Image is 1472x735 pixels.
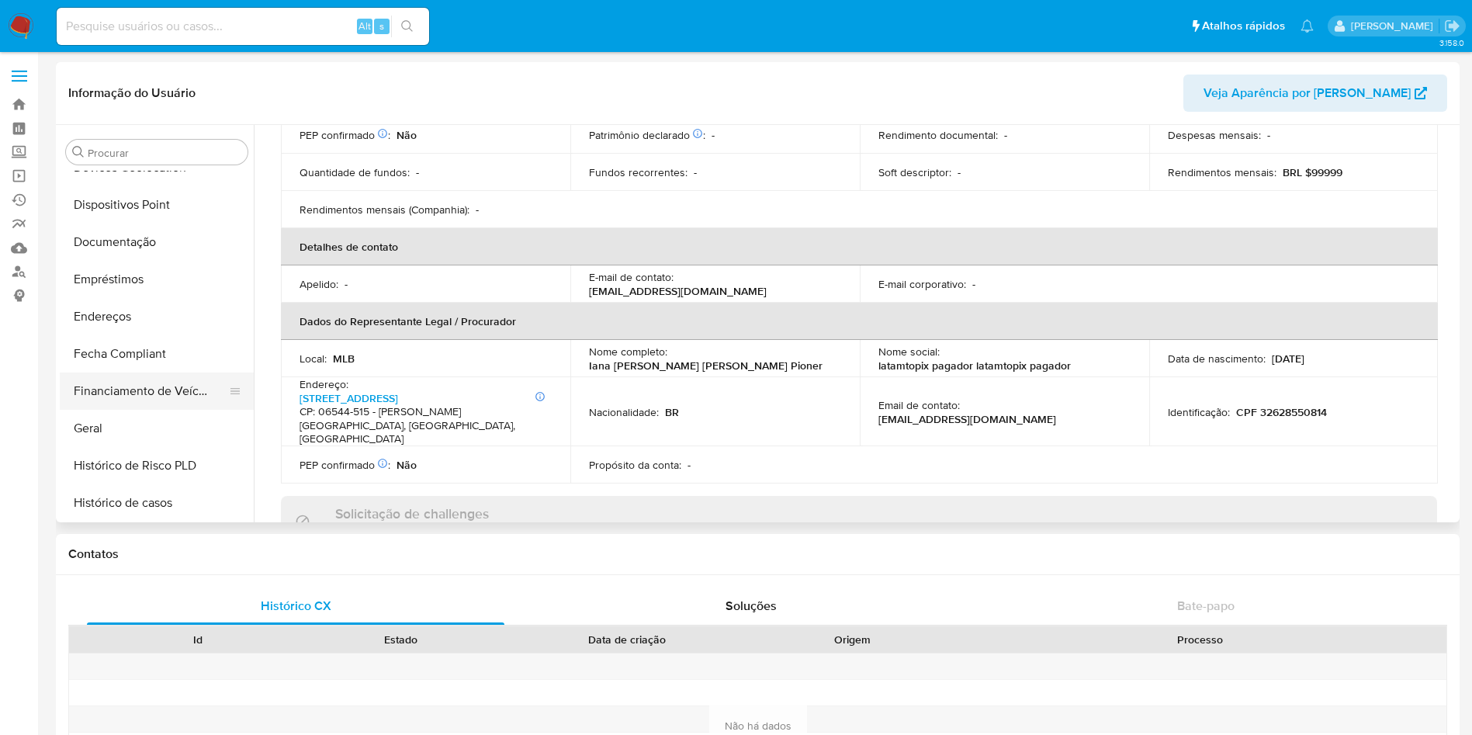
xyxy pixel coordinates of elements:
[300,277,338,291] p: Apelido :
[1168,352,1266,366] p: Data de nascimento :
[1283,165,1342,179] p: BRL $99999
[958,165,961,179] p: -
[397,458,417,472] p: Não
[300,377,348,391] p: Endereço :
[57,16,429,36] input: Pesquise usuários ou casos...
[379,19,384,33] span: s
[1004,128,1007,142] p: -
[333,352,355,366] p: MLB
[1444,18,1460,34] a: Sair
[60,298,254,335] button: Endereços
[261,597,331,615] span: Histórico CX
[1351,19,1439,33] p: magno.ferreira@mercadopago.com.br
[300,405,546,446] h4: CP: 06544-515 - [PERSON_NAME][GEOGRAPHIC_DATA], [GEOGRAPHIC_DATA], [GEOGRAPHIC_DATA]
[514,632,740,647] div: Data de criação
[60,410,254,447] button: Geral
[878,345,940,359] p: Nome social :
[1168,165,1276,179] p: Rendimentos mensais :
[60,335,254,373] button: Fecha Compliant
[391,16,423,37] button: search-icon
[878,359,1071,373] p: latamtopix pagador latamtopix pagador
[310,632,492,647] div: Estado
[972,277,975,291] p: -
[300,165,410,179] p: Quantidade de fundos :
[762,632,944,647] div: Origem
[878,277,966,291] p: E-mail corporativo :
[965,632,1436,647] div: Processo
[60,224,254,261] button: Documentação
[589,165,688,179] p: Fundos recorrentes :
[281,228,1438,265] th: Detalhes de contato
[60,373,241,410] button: Financiamento de Veículos
[589,345,667,359] p: Nome completo :
[281,303,1438,340] th: Dados do Representante Legal / Procurador
[60,186,254,224] button: Dispositivos Point
[1202,18,1285,34] span: Atalhos rápidos
[878,398,960,412] p: Email de contato :
[72,146,85,158] button: Procurar
[60,261,254,298] button: Empréstimos
[589,458,681,472] p: Propósito da conta :
[1168,128,1261,142] p: Despesas mensais :
[397,128,417,142] p: Não
[60,484,254,522] button: Histórico de casos
[281,496,1437,546] div: Solicitação de challengesSem dados
[589,270,674,284] p: E-mail de contato :
[300,458,390,472] p: PEP confirmado :
[1236,405,1327,419] p: CPF 32628550814
[589,359,823,373] p: Iana [PERSON_NAME] [PERSON_NAME] Pioner
[1177,597,1235,615] span: Bate-papo
[878,128,998,142] p: Rendimento documental :
[300,128,390,142] p: PEP confirmado :
[1168,405,1230,419] p: Identificação :
[300,203,469,217] p: Rendimentos mensais (Companhia) :
[589,128,705,142] p: Patrimônio declarado :
[694,165,697,179] p: -
[712,128,715,142] p: -
[878,412,1056,426] p: [EMAIL_ADDRESS][DOMAIN_NAME]
[589,405,659,419] p: Nacionalidade :
[688,458,691,472] p: -
[68,546,1447,562] h1: Contatos
[1301,19,1314,33] a: Notificações
[1183,75,1447,112] button: Veja Aparência por [PERSON_NAME]
[665,405,679,419] p: BR
[589,284,767,298] p: [EMAIL_ADDRESS][DOMAIN_NAME]
[476,203,479,217] p: -
[1267,128,1270,142] p: -
[107,632,289,647] div: Id
[68,85,196,101] h1: Informação do Usuário
[345,277,348,291] p: -
[1204,75,1411,112] span: Veja Aparência por [PERSON_NAME]
[88,146,241,160] input: Procurar
[1272,352,1304,366] p: [DATE]
[726,597,777,615] span: Soluções
[416,165,419,179] p: -
[60,447,254,484] button: Histórico de Risco PLD
[335,522,489,537] p: Sem dados
[358,19,371,33] span: Alt
[300,390,398,406] a: [STREET_ADDRESS]
[335,505,489,522] h3: Solicitação de challenges
[878,165,951,179] p: Soft descriptor :
[300,352,327,366] p: Local :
